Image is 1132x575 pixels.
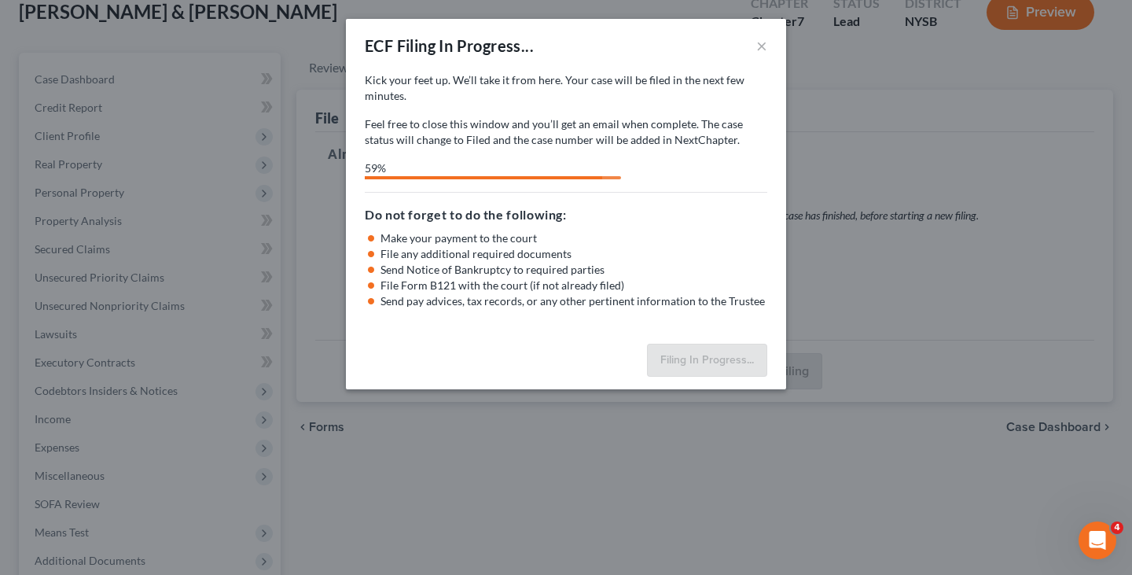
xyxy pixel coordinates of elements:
button: Filing In Progress... [647,344,767,377]
p: Feel free to close this window and you’ll get an email when complete. The case status will change... [365,116,767,148]
li: Send pay advices, tax records, or any other pertinent information to the Trustee [380,293,767,309]
li: Send Notice of Bankruptcy to required parties [380,262,767,278]
div: 59% [365,160,602,176]
p: Kick your feet up. We’ll take it from here. Your case will be filed in the next few minutes. [365,72,767,104]
li: File Form B121 with the court (if not already filed) [380,278,767,293]
li: File any additional required documents [380,246,767,262]
iframe: Intercom live chat [1079,522,1116,559]
h5: Do not forget to do the following: [365,205,767,224]
li: Make your payment to the court [380,230,767,246]
div: ECF Filing In Progress... [365,35,534,57]
span: 4 [1111,522,1123,534]
button: × [756,36,767,55]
